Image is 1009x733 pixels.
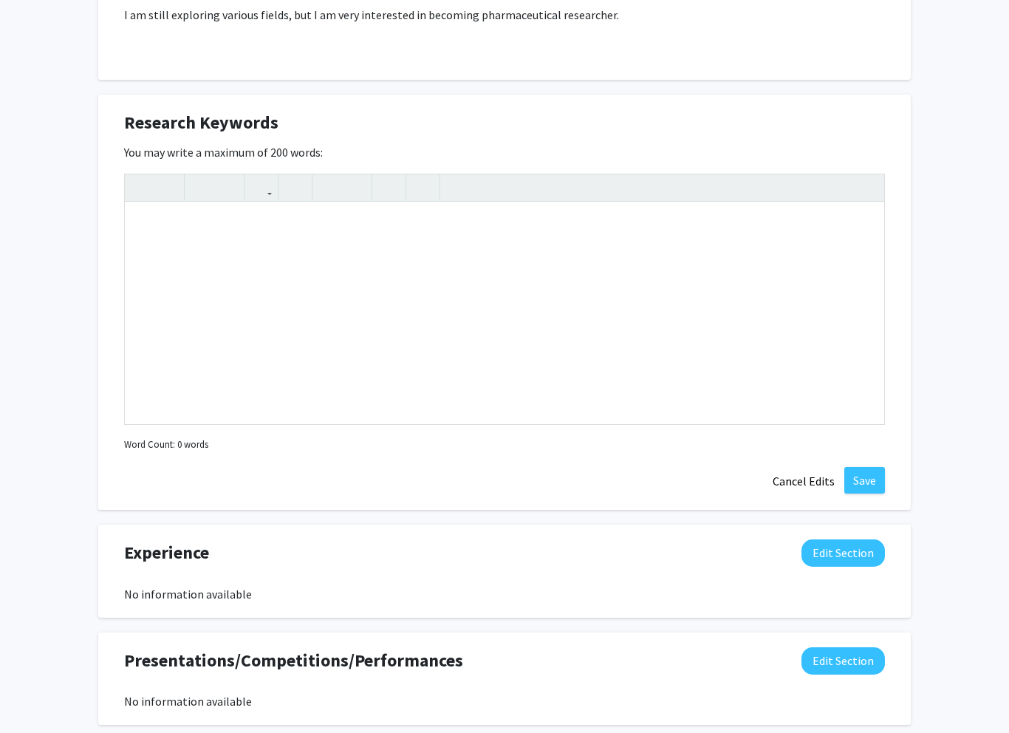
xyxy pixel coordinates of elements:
small: Word Count: 0 words [124,437,208,451]
span: Research Keywords [124,109,278,136]
iframe: Chat [11,666,63,722]
button: Unordered list [316,174,342,200]
p: I am still exploring various fields, but I am very interested in becoming pharmaceutical researcher. [124,6,885,24]
button: Link [248,174,274,200]
span: Presentations/Competitions/Performances [124,647,463,674]
div: Note to users with screen readers: Please deactivate our accessibility plugin for this page as it... [125,202,884,424]
button: Subscript [214,174,240,200]
button: Insert Image [282,174,308,200]
button: Ordered list [342,174,368,200]
button: Strong (Ctrl + B) [129,174,154,200]
button: Save [844,467,885,494]
button: Emphasis (Ctrl + I) [154,174,180,200]
label: You may write a maximum of 200 words: [124,143,323,161]
div: No information available [124,692,885,710]
button: Fullscreen [855,174,880,200]
button: Remove format [376,174,402,200]
span: Experience [124,539,209,566]
button: Superscript [188,174,214,200]
div: No information available [124,585,885,603]
button: Cancel Edits [763,467,844,495]
button: Insert horizontal rule [410,174,436,200]
button: Edit Presentations/Competitions/Performances [801,647,885,675]
button: Edit Experience [801,539,885,567]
